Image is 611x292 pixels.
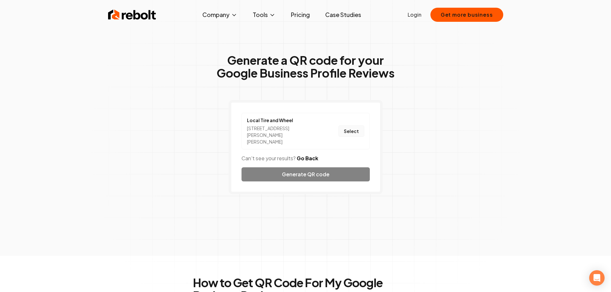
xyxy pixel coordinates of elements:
[338,125,364,137] button: Select
[247,117,318,124] a: Local Tire and Wheel
[248,8,281,21] button: Tools
[247,125,318,145] div: [STREET_ADDRESS][PERSON_NAME][PERSON_NAME]
[320,8,366,21] a: Case Studies
[408,11,421,19] a: Login
[108,8,156,21] img: Rebolt Logo
[589,270,605,286] div: Open Intercom Messenger
[297,154,318,162] button: Go Back
[286,8,315,21] a: Pricing
[216,54,395,79] h1: Generate a QR code for your Google Business Profile Reviews
[197,8,242,21] button: Company
[242,154,370,162] p: Can't see your results?
[430,8,503,22] button: Get more business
